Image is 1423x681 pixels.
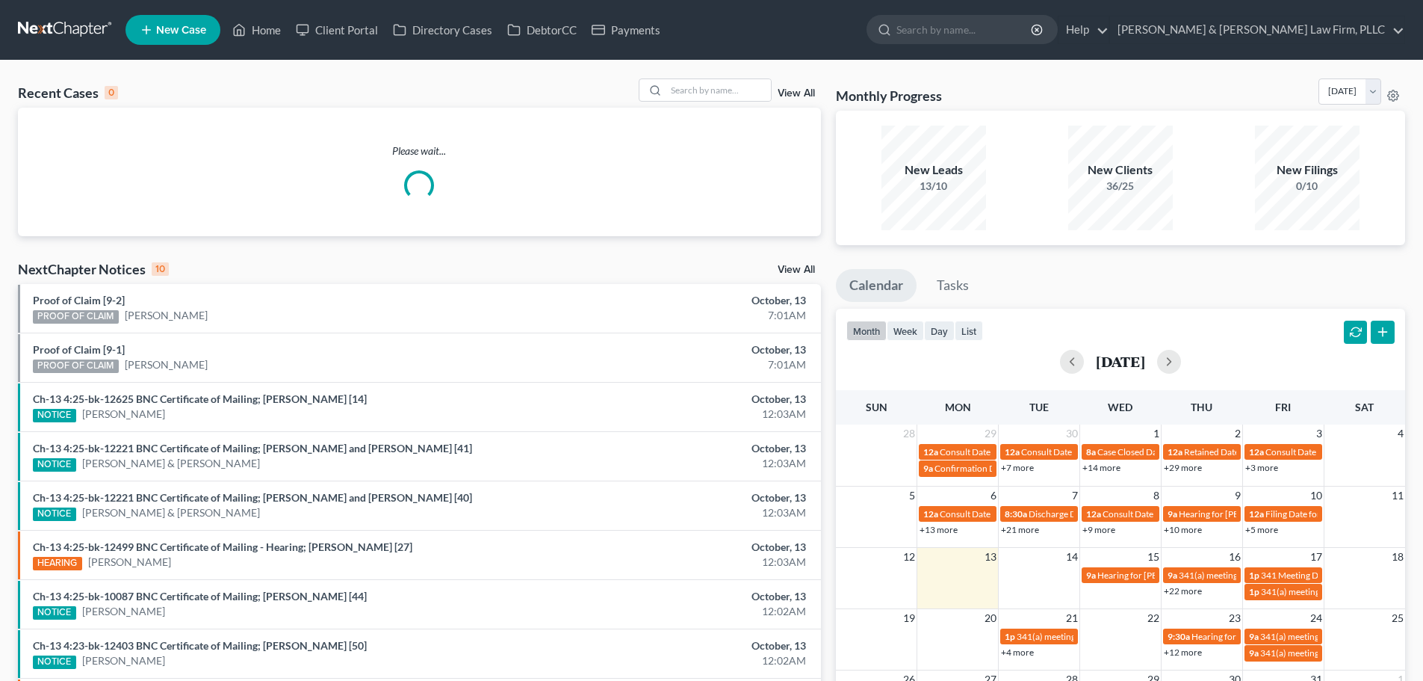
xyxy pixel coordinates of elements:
span: Mon [945,401,971,413]
a: [PERSON_NAME] [82,407,165,422]
span: Hearing for [PERSON_NAME] [1097,570,1214,581]
a: [PERSON_NAME] & [PERSON_NAME] Law Firm, PLLC [1110,16,1404,43]
span: Discharge Date for [GEOGRAPHIC_DATA], Natajha [1029,508,1228,520]
span: 4 [1396,425,1405,443]
span: 9a [1249,647,1259,659]
span: Filing Date for [PERSON_NAME] [1265,508,1392,520]
a: +5 more [1245,524,1278,535]
span: 10 [1309,487,1324,505]
span: 341(a) meeting for [PERSON_NAME] [1260,631,1404,642]
input: Search by name... [666,79,771,101]
div: 12:03AM [558,456,806,471]
span: 3 [1315,425,1324,443]
a: Home [225,16,288,43]
a: [PERSON_NAME] [125,357,208,372]
div: New Clients [1068,161,1173,179]
p: Please wait... [18,144,821,158]
span: 22 [1146,609,1161,627]
span: 341 Meeting Date for [PERSON_NAME] [1261,570,1416,581]
div: October, 13 [558,540,806,555]
button: day [924,321,955,341]
div: 7:01AM [558,357,806,372]
span: 11 [1390,487,1405,505]
a: +12 more [1164,647,1202,658]
span: 21 [1064,609,1079,627]
div: 12:03AM [558,407,806,422]
a: +7 more [1001,462,1034,473]
div: 12:02AM [558,653,806,668]
div: NOTICE [33,606,76,620]
span: 12 [902,548,917,566]
span: 18 [1390,548,1405,566]
div: 12:03AM [558,505,806,520]
a: Directory Cases [385,16,500,43]
div: October, 13 [558,441,806,456]
a: Client Portal [288,16,385,43]
a: +3 more [1245,462,1278,473]
a: [PERSON_NAME] [82,653,165,668]
span: Sun [866,401,887,413]
a: Payments [584,16,668,43]
span: 341(a) meeting for [PERSON_NAME] [1017,631,1161,642]
div: 12:02AM [558,604,806,619]
a: View All [778,265,815,275]
span: 14 [1064,548,1079,566]
input: Search by name... [896,16,1033,43]
span: Case Closed Date for [PERSON_NAME] [1097,446,1250,457]
a: +10 more [1164,524,1202,535]
div: October, 13 [558,490,806,505]
div: 10 [152,262,169,276]
span: 12a [1086,508,1101,520]
a: [PERSON_NAME] [88,555,171,570]
span: 9a [1249,631,1259,642]
a: Ch-13 4:25-bk-10087 BNC Certificate of Mailing; [PERSON_NAME] [44] [33,590,367,603]
span: Consult Date for [PERSON_NAME] [1021,446,1157,457]
h3: Monthly Progress [836,87,942,105]
a: View All [778,88,815,99]
span: 25 [1390,609,1405,627]
span: Confirmation Date for [PERSON_NAME] [934,463,1093,474]
span: 19 [902,609,917,627]
span: 5 [908,487,917,505]
span: 23 [1227,609,1242,627]
span: Consult Date for Love, [PERSON_NAME] [940,446,1098,457]
div: 0 [105,86,118,99]
span: Hearing for [PERSON_NAME] [1179,508,1295,520]
span: 9a [923,463,933,474]
span: Sat [1355,401,1374,413]
span: 2 [1233,425,1242,443]
div: 0/10 [1255,179,1360,194]
span: 17 [1309,548,1324,566]
span: 15 [1146,548,1161,566]
span: 28 [902,425,917,443]
span: 9 [1233,487,1242,505]
a: Help [1058,16,1109,43]
a: +29 more [1164,462,1202,473]
a: Calendar [836,269,917,302]
a: Tasks [923,269,982,302]
span: 341(a) meeting for [PERSON_NAME] [1260,647,1404,659]
a: +4 more [1001,647,1034,658]
div: October, 13 [558,589,806,604]
span: Fri [1275,401,1291,413]
span: 12a [923,508,938,520]
a: +21 more [1001,524,1039,535]
span: Consult Date for [PERSON_NAME] [1103,508,1238,520]
a: [PERSON_NAME] [82,604,165,619]
div: 36/25 [1068,179,1173,194]
span: 8a [1086,446,1096,457]
span: 9a [1168,570,1177,581]
a: +9 more [1082,524,1115,535]
span: Tue [1029,401,1049,413]
span: 1 [1152,425,1161,443]
a: [PERSON_NAME] & [PERSON_NAME] [82,505,260,520]
span: 9a [1168,508,1177,520]
a: Ch-13 4:25-bk-12221 BNC Certificate of Mailing; [PERSON_NAME] and [PERSON_NAME] [40] [33,491,472,504]
div: NOTICE [33,458,76,472]
div: 7:01AM [558,308,806,323]
span: 9:30a [1168,631,1190,642]
span: 12a [1005,446,1020,457]
span: 13 [983,548,998,566]
a: [PERSON_NAME] [125,308,208,323]
div: Recent Cases [18,84,118,102]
